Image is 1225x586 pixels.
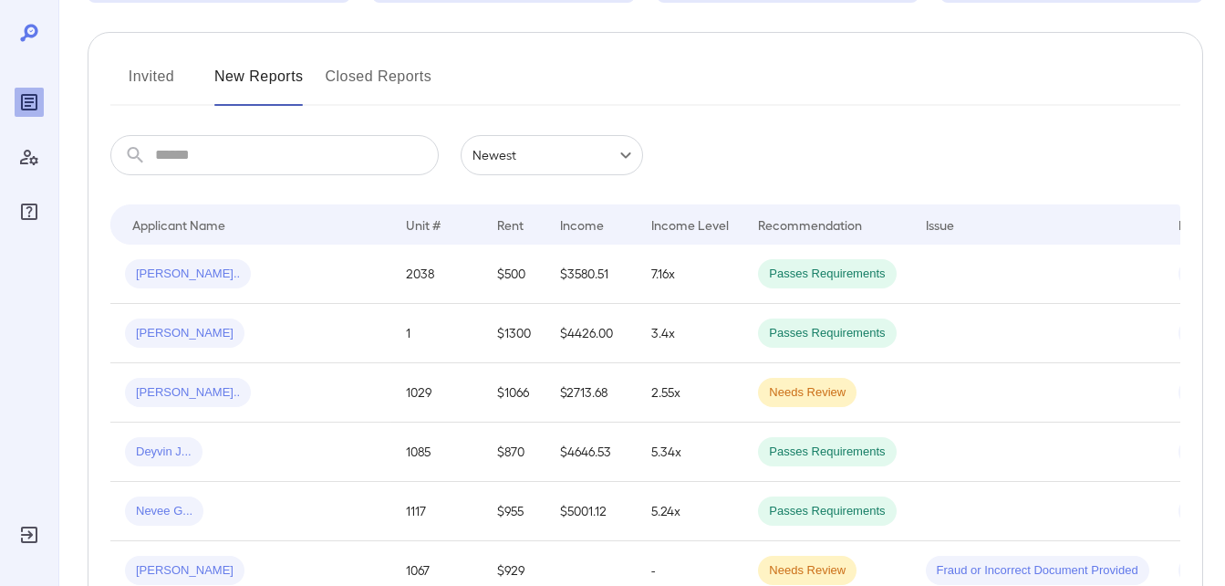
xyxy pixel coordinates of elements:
[926,562,1149,580] span: Fraud or Incorrect Document Provided
[132,214,225,235] div: Applicant Name
[125,444,202,461] span: Deyvin J...
[15,520,44,549] div: Log Out
[545,363,637,423] td: $2713.68
[391,363,483,423] td: 1029
[15,142,44,172] div: Manage Users
[125,384,251,402] span: [PERSON_NAME]..
[326,62,432,106] button: Closed Reports
[125,266,251,283] span: [PERSON_NAME]..
[758,214,862,235] div: Recommendation
[391,423,483,482] td: 1085
[758,503,896,520] span: Passes Requirements
[637,245,743,304] td: 7.16x
[483,304,545,363] td: $1300
[483,245,545,304] td: $500
[461,135,643,175] div: Newest
[637,482,743,541] td: 5.24x
[483,363,545,423] td: $1066
[125,562,244,580] span: [PERSON_NAME]
[758,325,896,342] span: Passes Requirements
[1178,214,1223,235] div: Method
[545,245,637,304] td: $3580.51
[545,423,637,482] td: $4646.53
[758,444,896,461] span: Passes Requirements
[545,482,637,541] td: $5001.12
[483,482,545,541] td: $955
[758,266,896,283] span: Passes Requirements
[15,197,44,226] div: FAQ
[391,304,483,363] td: 1
[637,423,743,482] td: 5.34x
[391,245,483,304] td: 2038
[406,214,441,235] div: Unit #
[110,62,192,106] button: Invited
[637,363,743,423] td: 2.55x
[758,562,856,580] span: Needs Review
[560,214,604,235] div: Income
[214,62,304,106] button: New Reports
[125,503,203,520] span: Nevee G...
[391,482,483,541] td: 1117
[926,214,955,235] div: Issue
[125,325,244,342] span: [PERSON_NAME]
[483,423,545,482] td: $870
[545,304,637,363] td: $4426.00
[497,214,526,235] div: Rent
[651,214,729,235] div: Income Level
[758,384,856,402] span: Needs Review
[637,304,743,363] td: 3.4x
[15,88,44,117] div: Reports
